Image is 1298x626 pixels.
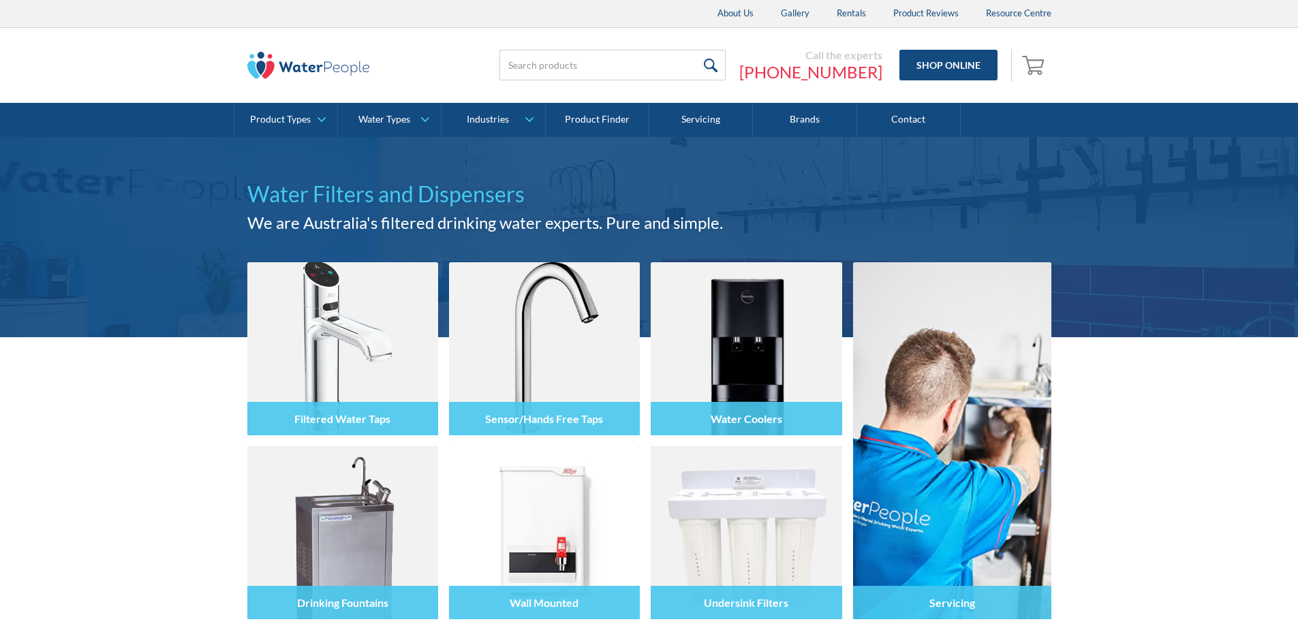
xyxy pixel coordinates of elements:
[247,446,438,619] img: Drinking Fountains
[467,114,509,125] div: Industries
[546,103,649,137] a: Product Finder
[499,50,726,80] input: Search products
[358,114,410,125] div: Water Types
[753,103,856,137] a: Brands
[651,446,841,619] img: Undersink Filters
[294,412,390,425] h4: Filtered Water Taps
[649,103,753,137] a: Servicing
[449,446,640,619] img: Wall Mounted
[857,103,961,137] a: Contact
[899,50,998,80] a: Shop Online
[1022,54,1048,76] img: shopping cart
[739,62,882,82] a: [PHONE_NUMBER]
[651,262,841,435] img: Water Coolers
[247,262,438,435] img: Filtered Water Taps
[853,262,1051,619] a: Servicing
[711,412,782,425] h4: Water Coolers
[297,596,388,609] h4: Drinking Fountains
[442,103,544,137] a: Industries
[234,103,337,137] a: Product Types
[338,103,441,137] a: Water Types
[250,114,311,125] div: Product Types
[485,412,603,425] h4: Sensor/Hands Free Taps
[1019,49,1051,82] a: Open empty cart
[739,48,882,62] div: Call the experts
[510,596,578,609] h4: Wall Mounted
[704,596,788,609] h4: Undersink Filters
[929,596,975,609] h4: Servicing
[449,262,640,435] img: Sensor/Hands Free Taps
[247,52,370,79] img: The Water People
